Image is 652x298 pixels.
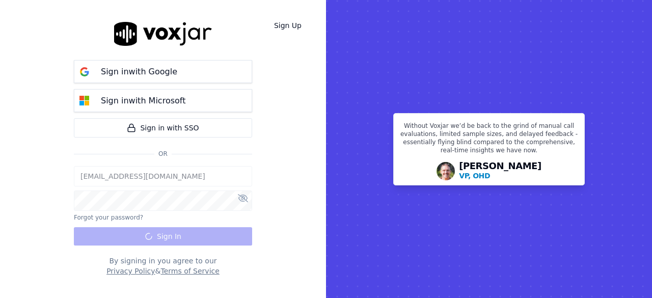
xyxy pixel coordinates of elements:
[459,161,541,181] div: [PERSON_NAME]
[74,60,252,83] button: Sign inwith Google
[74,62,95,82] img: google Sign in button
[74,256,252,276] div: By signing in you agree to our &
[74,91,95,111] img: microsoft Sign in button
[114,22,212,46] img: logo
[74,166,252,186] input: Email
[74,118,252,138] a: Sign in with SSO
[160,266,219,276] button: Terms of Service
[437,162,455,180] img: Avatar
[106,266,155,276] button: Privacy Policy
[101,95,185,107] p: Sign in with Microsoft
[154,150,172,158] span: Or
[459,171,490,181] p: VP, OHD
[74,89,252,112] button: Sign inwith Microsoft
[74,213,143,222] button: Forgot your password?
[400,122,578,158] p: Without Voxjar we’d be back to the grind of manual call evaluations, limited sample sizes, and de...
[101,66,177,78] p: Sign in with Google
[266,16,310,35] a: Sign Up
